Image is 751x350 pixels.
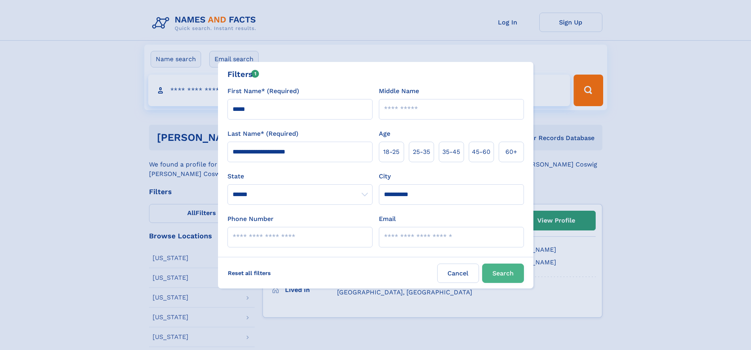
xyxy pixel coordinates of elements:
span: 18‑25 [383,147,399,157]
label: Email [379,214,396,224]
label: Last Name* (Required) [227,129,298,139]
label: First Name* (Required) [227,86,299,96]
span: 60+ [505,147,517,157]
label: Middle Name [379,86,419,96]
label: Reset all filters [223,264,276,283]
span: 45‑60 [472,147,490,157]
span: 25‑35 [413,147,430,157]
span: 35‑45 [442,147,460,157]
label: Phone Number [227,214,274,224]
div: Filters [227,68,259,80]
button: Search [482,264,524,283]
label: City [379,172,391,181]
label: State [227,172,373,181]
label: Cancel [437,264,479,283]
label: Age [379,129,390,139]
